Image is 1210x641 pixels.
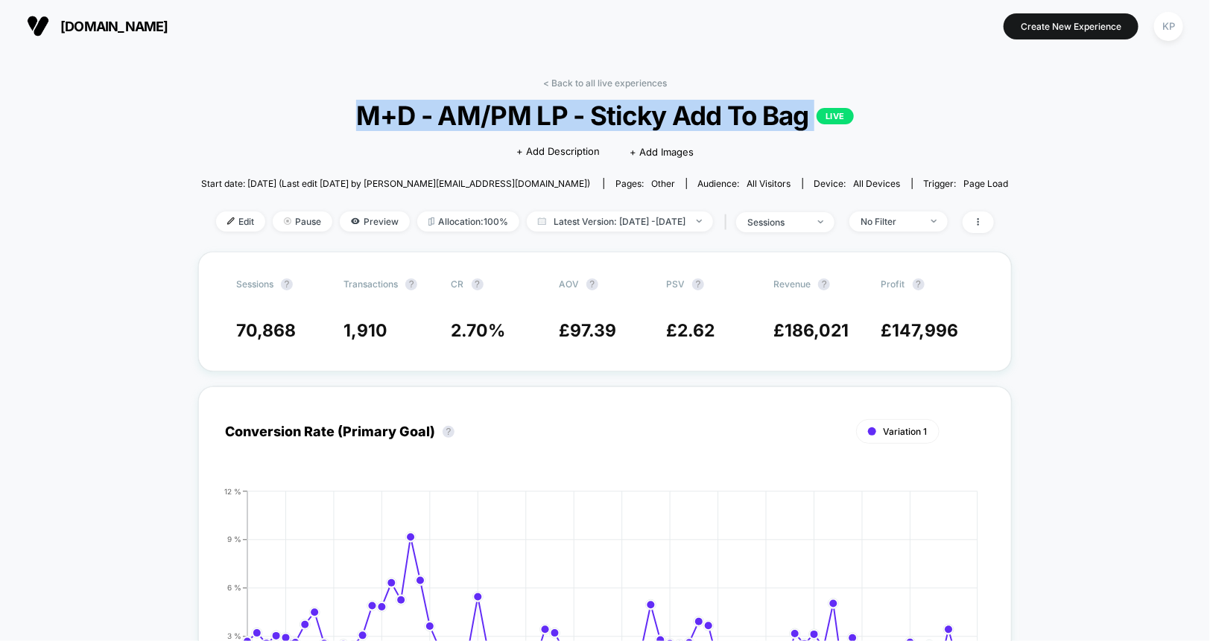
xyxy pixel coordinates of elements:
[559,278,579,290] span: AOV
[881,278,905,290] span: Profit
[913,278,925,290] button: ?
[559,320,616,341] span: £
[884,426,928,437] span: Variation 1
[964,178,1009,189] span: Page Load
[405,278,417,290] button: ?
[817,108,854,124] p: LIVE
[201,178,590,189] span: Start date: [DATE] (Last edit [DATE] by [PERSON_NAME][EMAIL_ADDRESS][DOMAIN_NAME])
[281,278,293,290] button: ?
[216,211,265,232] span: Edit
[472,278,484,290] button: ?
[747,217,807,228] div: sessions
[854,178,901,189] span: all devices
[428,217,434,226] img: rebalance
[1154,12,1183,41] div: KP
[818,220,823,223] img: end
[818,278,830,290] button: ?
[893,320,959,341] span: 147,996
[802,178,912,189] span: Device:
[417,211,519,232] span: Allocation: 100%
[60,19,168,34] span: [DOMAIN_NAME]
[543,77,667,89] a: < Back to all live experiences
[586,278,598,290] button: ?
[677,320,715,341] span: 2.62
[747,178,791,189] span: All Visitors
[698,178,791,189] div: Audience:
[651,178,675,189] span: other
[227,631,241,640] tspan: 3 %
[881,320,959,341] span: £
[224,487,241,496] tspan: 12 %
[516,144,600,159] span: + Add Description
[861,216,920,227] div: No Filter
[570,320,616,341] span: 97.39
[1150,11,1188,42] button: KP
[340,211,410,232] span: Preview
[284,217,291,225] img: end
[630,146,694,158] span: + Add Images
[924,178,1009,189] div: Trigger:
[227,217,235,225] img: edit
[227,583,241,592] tspan: 6 %
[785,320,849,341] span: 186,021
[1004,13,1138,39] button: Create New Experience
[773,278,811,290] span: Revenue
[443,426,454,438] button: ?
[273,211,332,232] span: Pause
[666,320,715,341] span: £
[236,320,296,341] span: 70,868
[527,211,713,232] span: Latest Version: [DATE] - [DATE]
[22,14,173,38] button: [DOMAIN_NAME]
[236,278,273,290] span: Sessions
[692,278,704,290] button: ?
[27,15,49,37] img: Visually logo
[452,320,506,341] span: 2.70 %
[720,211,736,233] span: |
[666,278,685,290] span: PSV
[241,100,968,131] span: M+D - AM/PM LP - Sticky Add To Bag
[227,535,241,543] tspan: 9 %
[343,320,387,341] span: 1,910
[697,220,702,223] img: end
[615,178,675,189] div: Pages:
[773,320,849,341] span: £
[343,278,398,290] span: Transactions
[452,278,464,290] span: CR
[931,220,937,223] img: end
[538,217,546,225] img: calendar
